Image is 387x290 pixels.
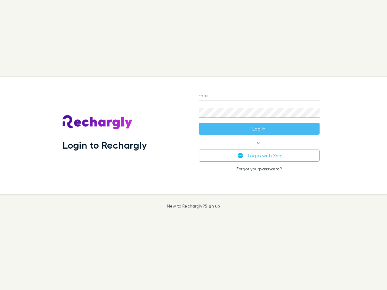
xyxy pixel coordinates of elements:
a: Sign up [205,203,220,208]
p: New to Rechargly? [167,204,220,208]
p: Forgot your ? [199,166,320,171]
button: Log in with Xero [199,150,320,162]
h1: Login to Rechargly [63,139,147,151]
img: Xero's logo [238,153,243,158]
img: Rechargly's Logo [63,115,133,130]
a: password [259,166,280,171]
button: Log in [199,123,320,135]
